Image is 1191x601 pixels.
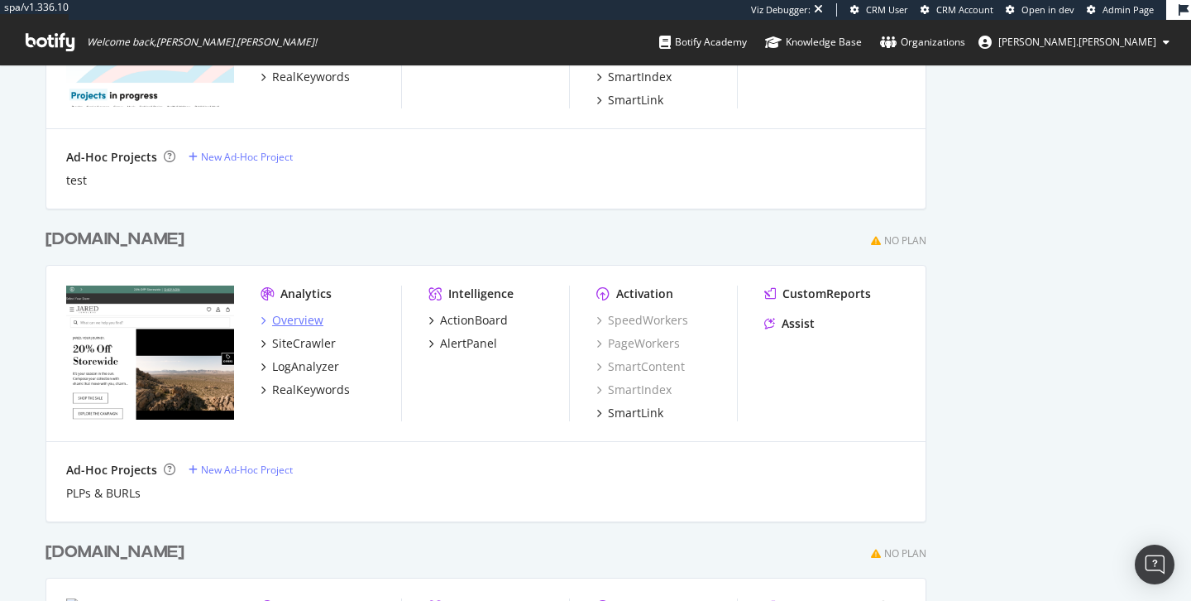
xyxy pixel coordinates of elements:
[596,382,672,398] a: SmartIndex
[1103,3,1154,16] span: Admin Page
[659,20,747,65] a: Botify Academy
[280,286,332,302] div: Analytics
[272,335,336,352] div: SiteCrawler
[1021,3,1074,16] span: Open in dev
[261,358,339,375] a: LogAnalyzer
[782,315,815,332] div: Assist
[608,92,663,108] div: SmartLink
[765,34,862,50] div: Knowledge Base
[66,485,141,502] a: PLPs & BURLs
[884,546,926,560] div: No Plan
[45,228,184,252] div: [DOMAIN_NAME]
[66,172,87,189] a: test
[596,358,685,375] a: SmartContent
[1135,545,1174,584] div: Open Intercom Messenger
[189,463,293,477] a: New Ad-Hoc Project
[596,69,672,85] a: SmartIndex
[261,69,350,85] a: RealKeywords
[261,335,336,352] a: SiteCrawler
[866,3,908,16] span: CRM User
[45,541,191,565] a: [DOMAIN_NAME]
[850,3,908,17] a: CRM User
[261,312,323,329] a: Overview
[1087,3,1154,17] a: Admin Page
[189,150,293,164] a: New Ad-Hoc Project
[66,149,157,166] div: Ad-Hoc Projects
[272,358,339,375] div: LogAnalyzer
[201,463,293,477] div: New Ad-Hoc Project
[921,3,993,17] a: CRM Account
[764,315,815,332] a: Assist
[261,382,350,398] a: RealKeywords
[880,20,965,65] a: Organizations
[596,405,663,421] a: SmartLink
[272,312,323,329] div: Overview
[596,312,688,329] a: SpeedWorkers
[880,34,965,50] div: Organizations
[659,34,747,50] div: Botify Academy
[608,405,663,421] div: SmartLink
[965,29,1183,55] button: [PERSON_NAME].[PERSON_NAME]
[765,20,862,65] a: Knowledge Base
[1006,3,1074,17] a: Open in dev
[884,233,926,248] div: No Plan
[440,312,508,329] div: ActionBoard
[66,462,157,478] div: Ad-Hoc Projects
[596,335,680,352] a: PageWorkers
[782,286,871,302] div: CustomReports
[596,92,663,108] a: SmartLink
[448,286,514,302] div: Intelligence
[428,312,508,329] a: ActionBoard
[608,69,672,85] div: SmartIndex
[616,286,673,302] div: Activation
[764,286,871,302] a: CustomReports
[936,3,993,16] span: CRM Account
[998,35,1156,49] span: emerson.prager
[272,382,350,398] div: RealKeywords
[87,36,317,49] span: Welcome back, [PERSON_NAME].[PERSON_NAME] !
[440,335,497,352] div: AlertPanel
[272,69,350,85] div: RealKeywords
[201,150,293,164] div: New Ad-Hoc Project
[45,228,191,252] a: [DOMAIN_NAME]
[45,541,184,565] div: [DOMAIN_NAME]
[751,3,811,17] div: Viz Debugger:
[428,335,497,352] a: AlertPanel
[66,286,234,420] img: jared.com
